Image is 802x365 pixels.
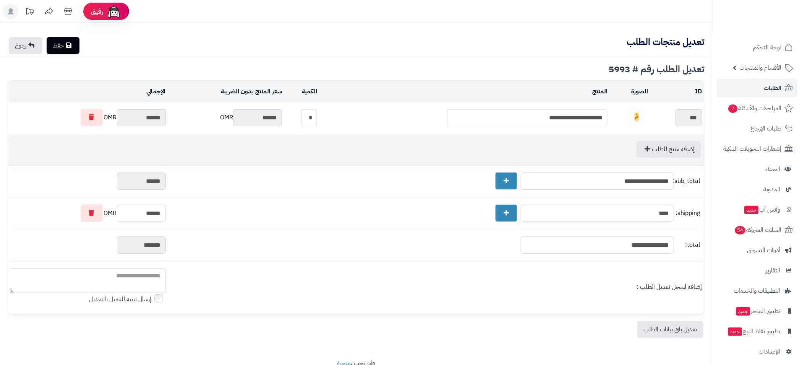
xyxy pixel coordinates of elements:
div: OMR [10,204,166,222]
span: الأقسام والمنتجات [740,62,782,73]
a: العملاء [717,160,797,178]
img: 1756583016-sun%20block%20whiting-01-40x40.png [629,110,645,125]
span: رفيق [91,7,103,16]
a: لوحة التحكم [717,38,797,57]
a: المدونة [717,180,797,199]
img: ai-face.png [106,4,122,19]
span: تطبيق نقاط البيع [727,326,781,337]
a: السلات المتروكة54 [717,221,797,239]
span: تطبيق المتجر [736,306,781,316]
span: 54 [735,226,746,235]
a: إضافة منتج للطلب [637,141,701,158]
span: جديد [728,328,742,336]
span: الطلبات [764,83,782,93]
span: المراجعات والأسئلة [728,103,782,114]
a: التقارير [717,261,797,280]
a: الإعدادات [717,342,797,361]
td: المنتج [319,81,610,102]
span: sub_total: [676,177,700,186]
span: جديد [745,206,759,214]
div: OMR [170,109,282,126]
label: إرسال تنبيه للعميل بالتعديل [89,295,166,304]
span: الإعدادات [759,346,781,357]
span: 7 [729,104,738,113]
a: الطلبات [717,79,797,97]
span: shipping: [676,209,700,218]
a: تعديل باقي بيانات الطلب [637,321,703,338]
a: التطبيقات والخدمات [717,282,797,300]
span: أدوات التسويق [747,245,781,256]
a: إشعارات التحويلات البنكية [717,140,797,158]
a: وآتس آبجديد [717,200,797,219]
span: total: [676,241,700,249]
span: العملاء [766,164,781,174]
span: جديد [736,307,750,316]
td: سعر المنتج بدون الضريبة [168,81,284,102]
img: logo-2.png [750,6,795,22]
span: التطبيقات والخدمات [734,285,781,296]
div: تعديل الطلب رقم # 5993 [8,65,705,74]
a: حفظ [47,37,79,54]
td: الكمية [284,81,319,102]
span: وآتس آب [744,204,781,215]
input: إرسال تنبيه للعميل بالتعديل [154,294,162,302]
a: أدوات التسويق [717,241,797,259]
span: طلبات الإرجاع [751,123,782,134]
span: المدونة [764,184,781,195]
b: تعديل منتجات الطلب [627,35,705,49]
div: OMR [10,109,166,126]
span: لوحة التحكم [753,42,782,53]
a: رجوع [9,37,42,54]
div: إضافة لسجل تعديل الطلب : [170,283,703,292]
a: تطبيق نقاط البيعجديد [717,322,797,341]
a: طلبات الإرجاع [717,119,797,138]
td: ID [650,81,705,102]
a: تطبيق المتجرجديد [717,302,797,320]
span: إشعارات التحويلات البنكية [724,143,782,154]
span: السلات المتروكة [734,225,782,235]
span: التقارير [766,265,781,276]
td: الإجمالي [8,81,168,102]
a: المراجعات والأسئلة7 [717,99,797,117]
td: الصورة [609,81,650,102]
a: تحديثات المنصة [20,4,39,21]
